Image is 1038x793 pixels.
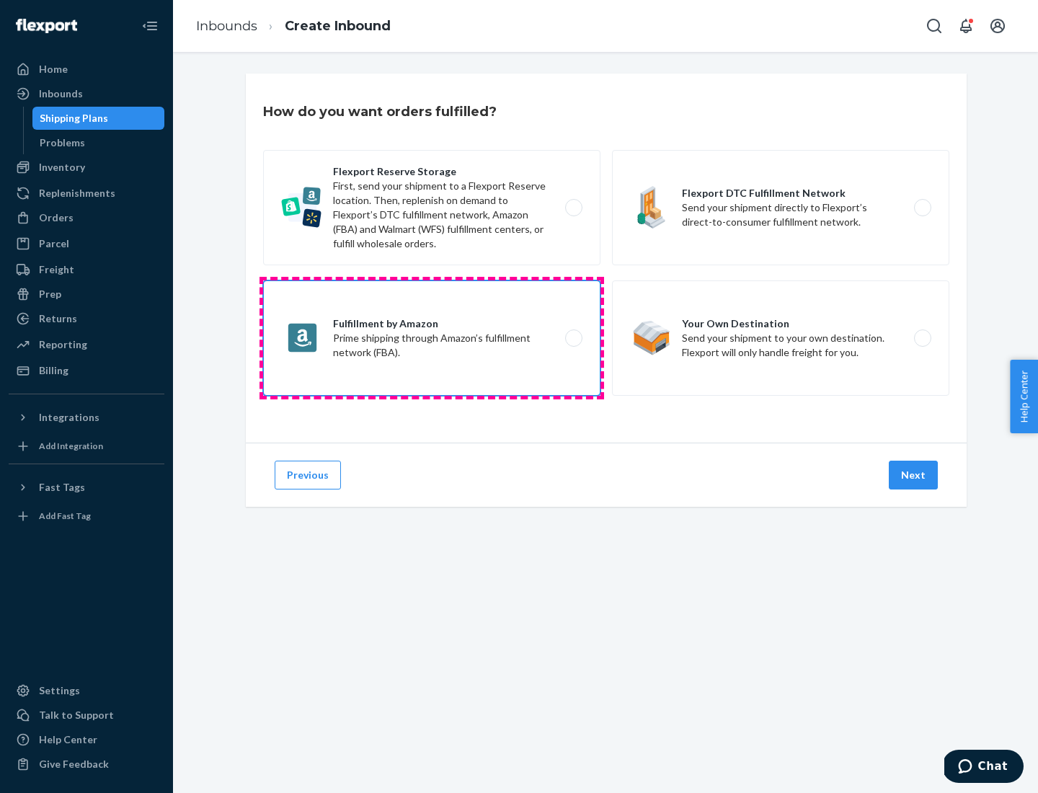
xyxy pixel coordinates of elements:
[39,510,91,522] div: Add Fast Tag
[39,262,74,277] div: Freight
[263,102,497,121] h3: How do you want orders fulfilled?
[9,435,164,458] a: Add Integration
[39,732,97,747] div: Help Center
[136,12,164,40] button: Close Navigation
[9,359,164,382] a: Billing
[40,111,108,125] div: Shipping Plans
[951,12,980,40] button: Open notifications
[9,406,164,429] button: Integrations
[39,683,80,698] div: Settings
[9,307,164,330] a: Returns
[9,333,164,356] a: Reporting
[9,182,164,205] a: Replenishments
[39,211,74,225] div: Orders
[32,131,165,154] a: Problems
[9,476,164,499] button: Fast Tags
[39,287,61,301] div: Prep
[39,87,83,101] div: Inbounds
[39,62,68,76] div: Home
[39,236,69,251] div: Parcel
[39,363,68,378] div: Billing
[39,410,99,425] div: Integrations
[9,505,164,528] a: Add Fast Tag
[39,480,85,495] div: Fast Tags
[9,232,164,255] a: Parcel
[16,19,77,33] img: Flexport logo
[196,18,257,34] a: Inbounds
[32,107,165,130] a: Shipping Plans
[39,311,77,326] div: Returns
[39,757,109,771] div: Give Feedback
[9,82,164,105] a: Inbounds
[39,337,87,352] div: Reporting
[39,708,114,722] div: Talk to Support
[944,750,1024,786] iframe: Opens a widget where you can chat to one of our agents
[9,58,164,81] a: Home
[983,12,1012,40] button: Open account menu
[889,461,938,489] button: Next
[9,206,164,229] a: Orders
[275,461,341,489] button: Previous
[285,18,391,34] a: Create Inbound
[39,160,85,174] div: Inventory
[9,728,164,751] a: Help Center
[9,156,164,179] a: Inventory
[1010,360,1038,433] button: Help Center
[920,12,949,40] button: Open Search Box
[9,704,164,727] button: Talk to Support
[9,753,164,776] button: Give Feedback
[40,136,85,150] div: Problems
[39,186,115,200] div: Replenishments
[185,5,402,48] ol: breadcrumbs
[9,258,164,281] a: Freight
[9,283,164,306] a: Prep
[39,440,103,452] div: Add Integration
[9,679,164,702] a: Settings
